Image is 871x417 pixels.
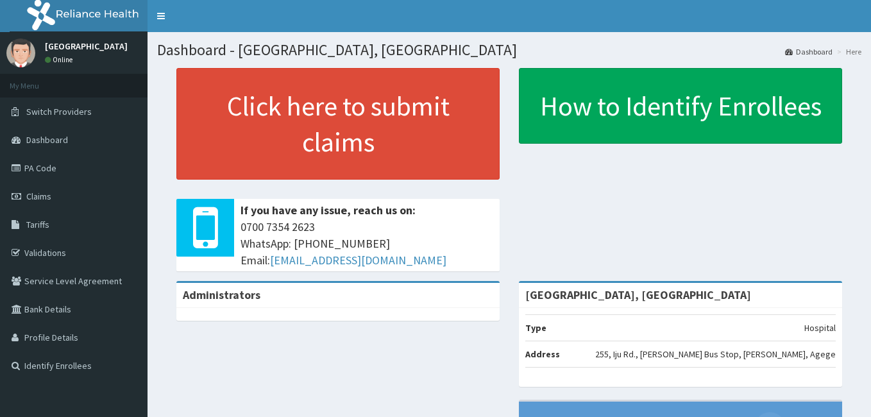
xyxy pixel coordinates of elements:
[26,106,92,117] span: Switch Providers
[595,348,836,361] p: 255, Iju Rd., [PERSON_NAME] Bus Stop, [PERSON_NAME], Agege
[26,134,68,146] span: Dashboard
[525,287,751,302] strong: [GEOGRAPHIC_DATA], [GEOGRAPHIC_DATA]
[804,321,836,334] p: Hospital
[6,38,35,67] img: User Image
[176,68,500,180] a: Click here to submit claims
[45,42,128,51] p: [GEOGRAPHIC_DATA]
[26,191,51,202] span: Claims
[241,219,493,268] span: 0700 7354 2623 WhatsApp: [PHONE_NUMBER] Email:
[519,68,842,144] a: How to Identify Enrollees
[26,219,49,230] span: Tariffs
[834,46,861,57] li: Here
[525,322,546,334] b: Type
[525,348,560,360] b: Address
[270,253,446,268] a: [EMAIL_ADDRESS][DOMAIN_NAME]
[45,55,76,64] a: Online
[157,42,861,58] h1: Dashboard - [GEOGRAPHIC_DATA], [GEOGRAPHIC_DATA]
[785,46,833,57] a: Dashboard
[241,203,416,217] b: If you have any issue, reach us on:
[183,287,260,302] b: Administrators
